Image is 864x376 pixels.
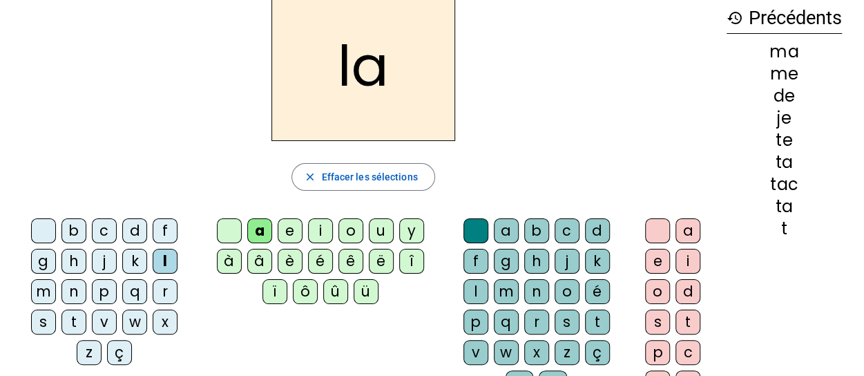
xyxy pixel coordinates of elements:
[92,310,117,335] div: v
[585,310,610,335] div: t
[153,249,177,274] div: l
[585,249,610,274] div: k
[727,88,842,104] div: de
[31,279,56,304] div: m
[122,279,147,304] div: q
[727,132,842,149] div: te
[92,249,117,274] div: j
[675,249,700,274] div: i
[727,220,842,237] div: t
[107,340,132,365] div: ç
[291,163,434,191] button: Effacer les sélections
[494,218,519,243] div: a
[675,340,700,365] div: c
[262,279,287,304] div: ï
[369,249,394,274] div: ë
[153,279,177,304] div: r
[675,218,700,243] div: a
[555,340,579,365] div: z
[247,249,272,274] div: â
[278,218,303,243] div: e
[645,249,670,274] div: e
[247,218,272,243] div: a
[61,279,86,304] div: n
[399,218,424,243] div: y
[727,154,842,171] div: ta
[524,218,549,243] div: b
[675,279,700,304] div: d
[494,279,519,304] div: m
[293,279,318,304] div: ô
[585,340,610,365] div: ç
[727,66,842,82] div: me
[92,218,117,243] div: c
[555,279,579,304] div: o
[645,279,670,304] div: o
[524,249,549,274] div: h
[727,3,842,34] h3: Précédents
[399,249,424,274] div: î
[308,249,333,274] div: é
[727,110,842,126] div: je
[61,310,86,335] div: t
[77,340,102,365] div: z
[122,249,147,274] div: k
[727,10,743,26] mat-icon: history
[153,218,177,243] div: f
[338,218,363,243] div: o
[645,310,670,335] div: s
[303,171,316,183] mat-icon: close
[31,310,56,335] div: s
[217,249,242,274] div: à
[153,310,177,335] div: x
[645,340,670,365] div: p
[31,249,56,274] div: g
[524,279,549,304] div: n
[675,310,700,335] div: t
[524,340,549,365] div: x
[555,249,579,274] div: j
[463,310,488,335] div: p
[463,249,488,274] div: f
[585,279,610,304] div: é
[555,218,579,243] div: c
[92,279,117,304] div: p
[61,249,86,274] div: h
[494,249,519,274] div: g
[494,310,519,335] div: q
[463,340,488,365] div: v
[308,218,333,243] div: i
[321,169,417,185] span: Effacer les sélections
[338,249,363,274] div: ê
[727,44,842,60] div: ma
[585,218,610,243] div: d
[122,218,147,243] div: d
[727,198,842,215] div: ta
[369,218,394,243] div: u
[727,176,842,193] div: tac
[555,310,579,335] div: s
[524,310,549,335] div: r
[278,249,303,274] div: è
[122,310,147,335] div: w
[463,279,488,304] div: l
[494,340,519,365] div: w
[354,279,378,304] div: ü
[323,279,348,304] div: û
[61,218,86,243] div: b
